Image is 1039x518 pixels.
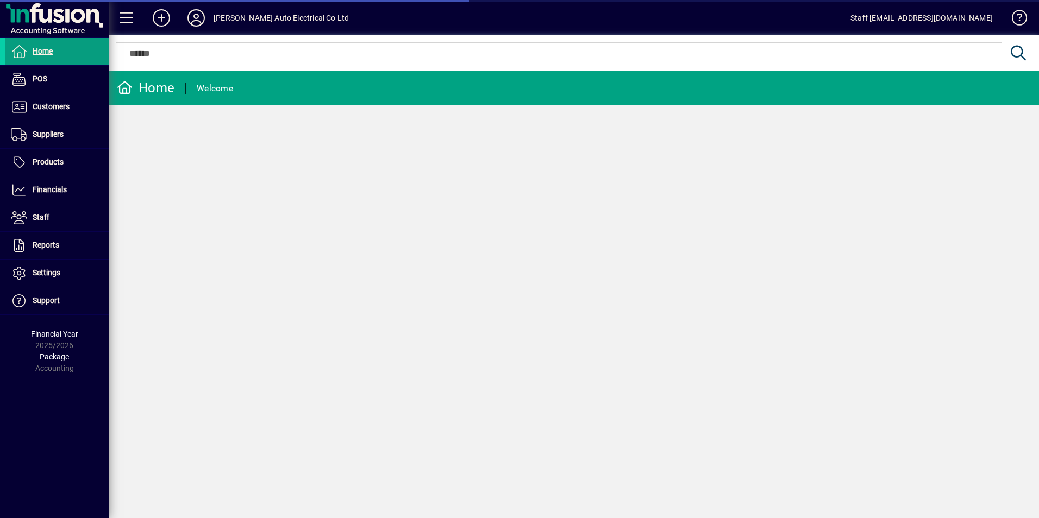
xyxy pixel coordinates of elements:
[40,352,69,361] span: Package
[5,260,109,287] a: Settings
[33,102,70,111] span: Customers
[850,9,993,27] div: Staff [EMAIL_ADDRESS][DOMAIN_NAME]
[5,149,109,176] a: Products
[31,330,78,338] span: Financial Year
[33,268,60,277] span: Settings
[33,130,64,138] span: Suppliers
[144,8,179,28] button: Add
[33,213,49,222] span: Staff
[197,80,233,97] div: Welcome
[5,287,109,314] a: Support
[33,185,67,194] span: Financials
[5,66,109,93] a: POS
[117,79,174,97] div: Home
[5,204,109,231] a: Staff
[33,157,64,166] span: Products
[33,47,53,55] span: Home
[179,8,214,28] button: Profile
[1004,2,1025,37] a: Knowledge Base
[33,296,60,305] span: Support
[5,176,109,204] a: Financials
[33,74,47,83] span: POS
[5,93,109,121] a: Customers
[214,9,349,27] div: [PERSON_NAME] Auto Electrical Co Ltd
[5,121,109,148] a: Suppliers
[33,241,59,249] span: Reports
[5,232,109,259] a: Reports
